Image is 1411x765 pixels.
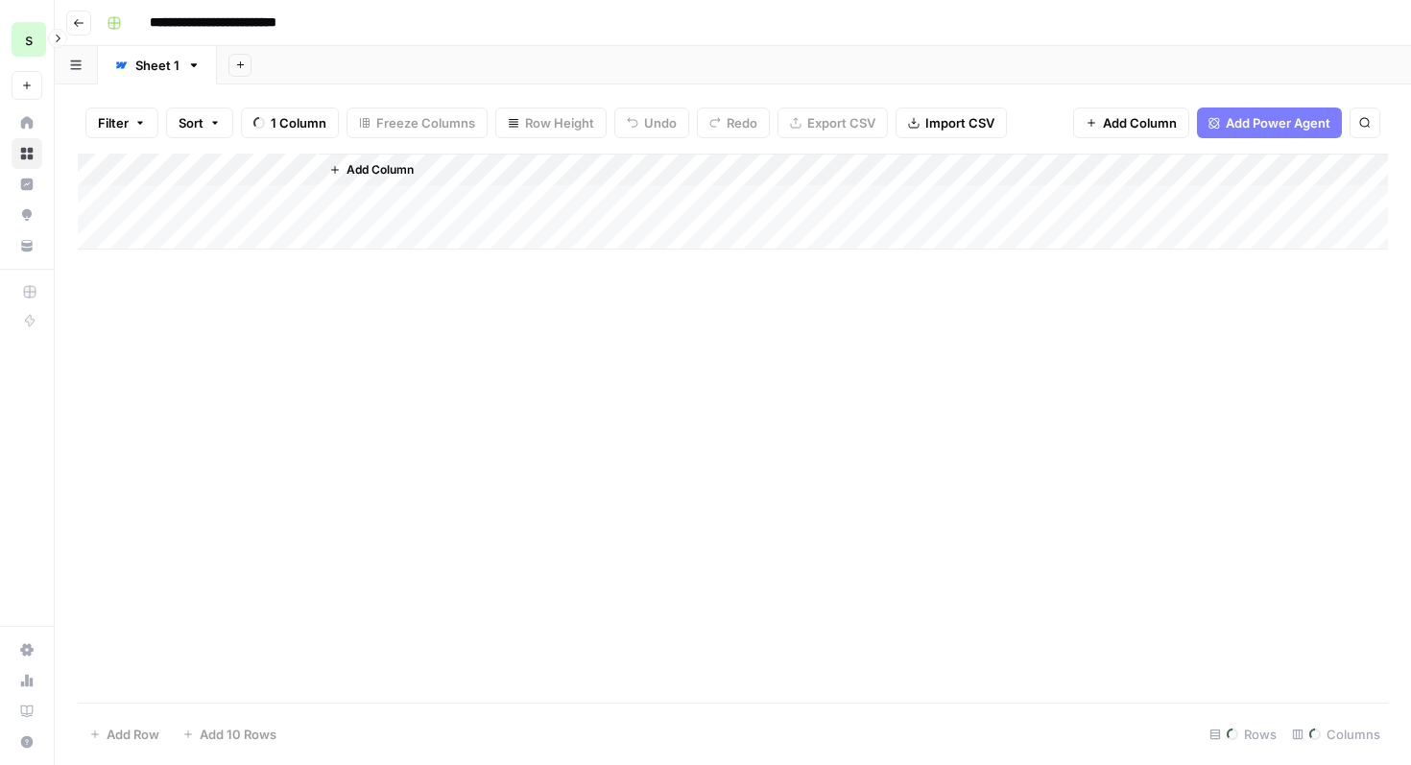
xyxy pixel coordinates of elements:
span: Sort [179,113,203,132]
button: Add Column [1073,108,1189,138]
span: Add Power Agent [1226,113,1330,132]
button: Row Height [495,108,607,138]
button: Import CSV [896,108,1007,138]
span: Redo [727,113,757,132]
div: Columns [1284,719,1388,750]
button: Add Column [322,157,421,182]
button: Undo [614,108,689,138]
button: Freeze Columns [347,108,488,138]
a: Settings [12,634,42,665]
span: Filter [98,113,129,132]
button: Add Row [78,719,171,750]
button: 1 Column [241,108,339,138]
button: Workspace: saasgenie [12,15,42,63]
span: Add 10 Rows [200,725,276,744]
a: Browse [12,138,42,169]
button: Help + Support [12,727,42,757]
div: Rows [1202,719,1284,750]
span: Add Column [347,161,414,179]
span: Add Row [107,725,159,744]
button: Redo [697,108,770,138]
button: Add 10 Rows [171,719,288,750]
span: Freeze Columns [376,113,475,132]
a: Your Data [12,230,42,261]
button: Filter [85,108,158,138]
button: Export CSV [777,108,888,138]
span: s [25,28,33,51]
a: Opportunities [12,200,42,230]
span: Export CSV [807,113,875,132]
button: Add Power Agent [1197,108,1342,138]
div: Sheet 1 [135,56,179,75]
a: Sheet 1 [98,46,217,84]
a: Home [12,108,42,138]
span: Row Height [525,113,594,132]
button: Sort [166,108,233,138]
span: 1 Column [271,113,326,132]
a: Learning Hub [12,696,42,727]
span: Import CSV [925,113,994,132]
a: Usage [12,665,42,696]
span: Add Column [1103,113,1177,132]
a: Insights [12,169,42,200]
span: Undo [644,113,677,132]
